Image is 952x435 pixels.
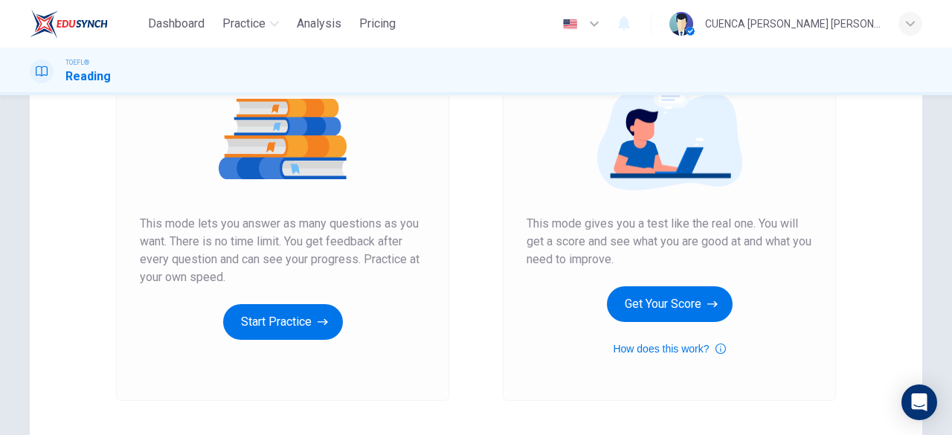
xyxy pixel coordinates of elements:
[297,15,341,33] span: Analysis
[30,9,108,39] img: EduSynch logo
[65,57,89,68] span: TOEFL®
[613,340,725,358] button: How does this work?
[65,68,111,86] h1: Reading
[561,19,579,30] img: en
[148,15,205,33] span: Dashboard
[353,10,402,37] button: Pricing
[669,12,693,36] img: Profile picture
[223,304,343,340] button: Start Practice
[527,215,812,268] span: This mode gives you a test like the real one. You will get a score and see what you are good at a...
[222,15,266,33] span: Practice
[705,15,881,33] div: CUENCA [PERSON_NAME] [PERSON_NAME]
[30,9,142,39] a: EduSynch logo
[140,215,425,286] span: This mode lets you answer as many questions as you want. There is no time limit. You get feedback...
[216,10,285,37] button: Practice
[142,10,210,37] button: Dashboard
[359,15,396,33] span: Pricing
[901,384,937,420] div: Open Intercom Messenger
[291,10,347,37] button: Analysis
[607,286,733,322] button: Get Your Score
